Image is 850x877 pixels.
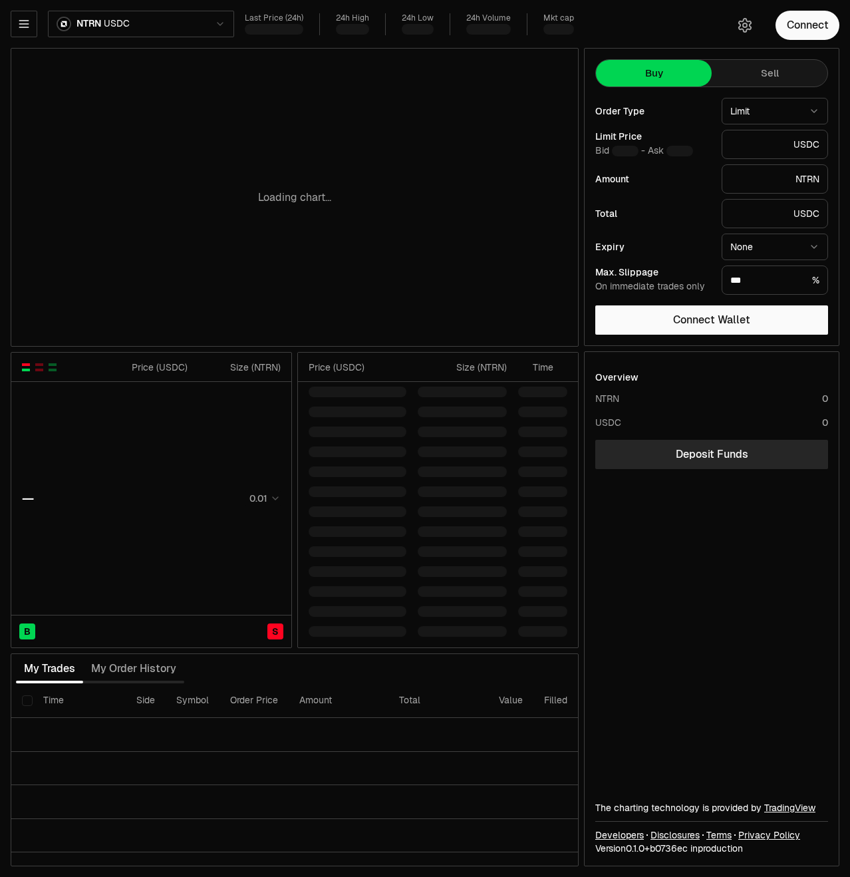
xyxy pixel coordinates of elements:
img: NTRN Logo [58,18,70,30]
div: % [722,265,828,295]
div: 24h Low [402,13,434,23]
div: NTRN [595,392,619,405]
th: Amount [289,683,388,718]
div: Version 0.1.0 + in production [595,842,828,855]
div: Amount [595,174,711,184]
button: Sell [712,60,827,87]
div: Price ( USDC ) [309,361,406,374]
div: — [22,489,34,508]
button: Show Buy and Sell Orders [21,362,31,373]
div: Size ( NTRN ) [418,361,507,374]
div: On immediate trades only [595,281,711,293]
th: Time [33,683,126,718]
span: NTRN [76,18,101,30]
a: TradingView [764,802,815,814]
button: Connect Wallet [595,305,828,335]
div: The charting technology is provided by [595,801,828,814]
div: 24h High [336,13,369,23]
div: Last Price (24h) [245,13,303,23]
a: Terms [706,828,732,842]
a: Deposit Funds [595,440,828,469]
div: Overview [595,371,638,384]
th: Filled [533,683,580,718]
div: NTRN [722,164,828,194]
button: Select all [22,695,33,706]
button: Show Sell Orders Only [34,362,45,373]
th: Side [126,683,166,718]
div: USDC [722,199,828,228]
th: Total [388,683,488,718]
div: 0 [822,392,828,405]
div: Total [595,209,711,218]
p: Loading chart... [258,190,331,206]
span: B [24,625,31,638]
div: Max. Slippage [595,267,711,277]
button: My Trades [16,655,83,682]
div: Limit Price [595,132,711,141]
button: None [722,234,828,260]
div: Expiry [595,242,711,252]
span: S [272,625,279,638]
div: Price ( USDC ) [105,361,187,374]
th: Value [488,683,533,718]
button: My Order History [83,655,184,682]
span: Bid - [595,145,645,157]
th: Order Price [219,683,289,718]
button: Buy [596,60,712,87]
div: Order Type [595,106,711,116]
span: USDC [104,18,129,30]
div: 24h Volume [466,13,511,23]
div: USDC [595,416,621,429]
button: Limit [722,98,828,124]
a: Disclosures [650,828,700,842]
button: 0.01 [245,490,281,506]
div: 0 [822,416,828,429]
div: Time [518,361,553,374]
div: Size ( NTRN ) [199,361,281,374]
a: Developers [595,828,644,842]
button: Show Buy Orders Only [47,362,58,373]
th: Symbol [166,683,219,718]
span: Ask [648,145,693,157]
span: b0736ecdf04740874dce99dfb90a19d87761c153 [650,842,688,854]
div: Mkt cap [543,13,574,23]
div: USDC [722,130,828,159]
button: Connect [776,11,839,40]
a: Privacy Policy [738,828,800,842]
